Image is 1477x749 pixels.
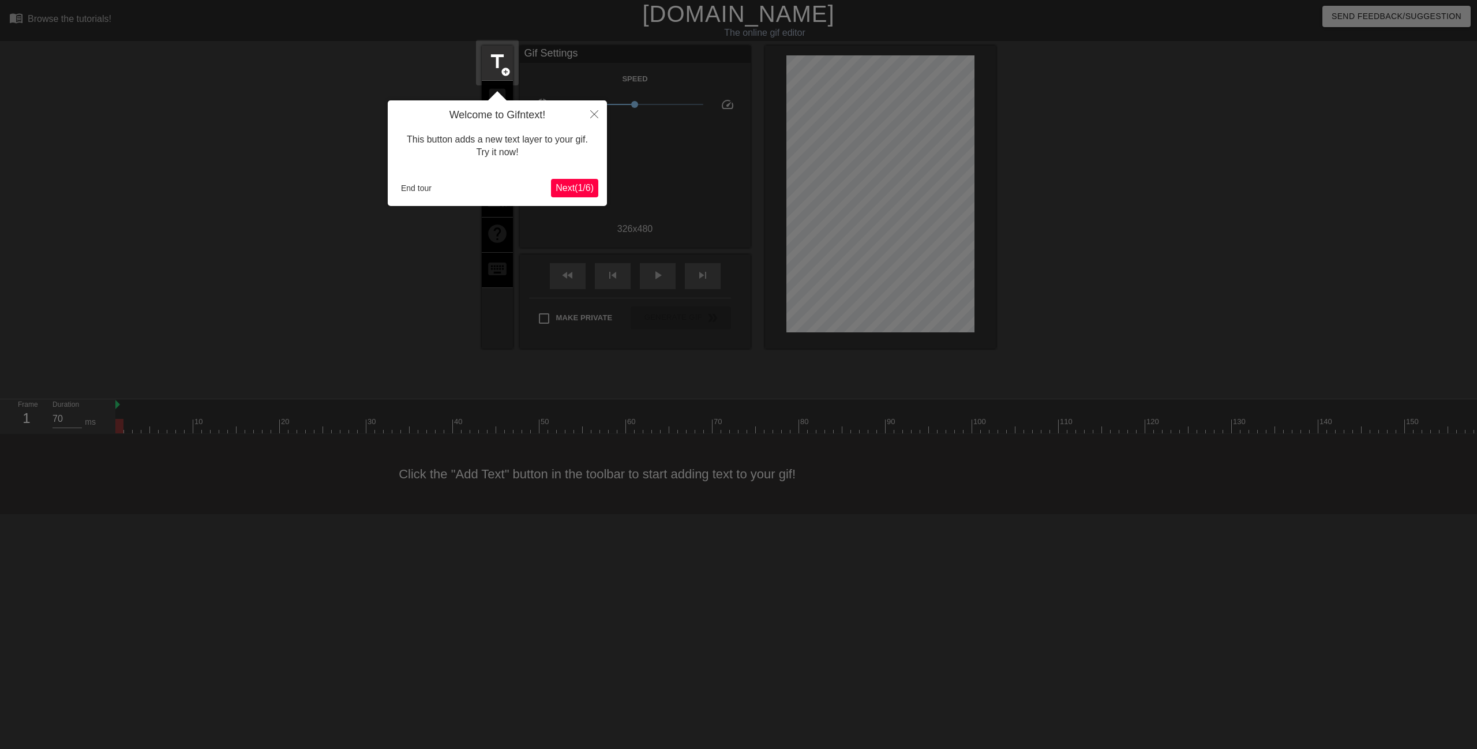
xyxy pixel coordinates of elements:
[396,179,436,197] button: End tour
[396,109,598,122] h4: Welcome to Gifntext!
[556,183,594,193] span: Next ( 1 / 6 )
[582,100,607,127] button: Close
[551,179,598,197] button: Next
[396,122,598,171] div: This button adds a new text layer to your gif. Try it now!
